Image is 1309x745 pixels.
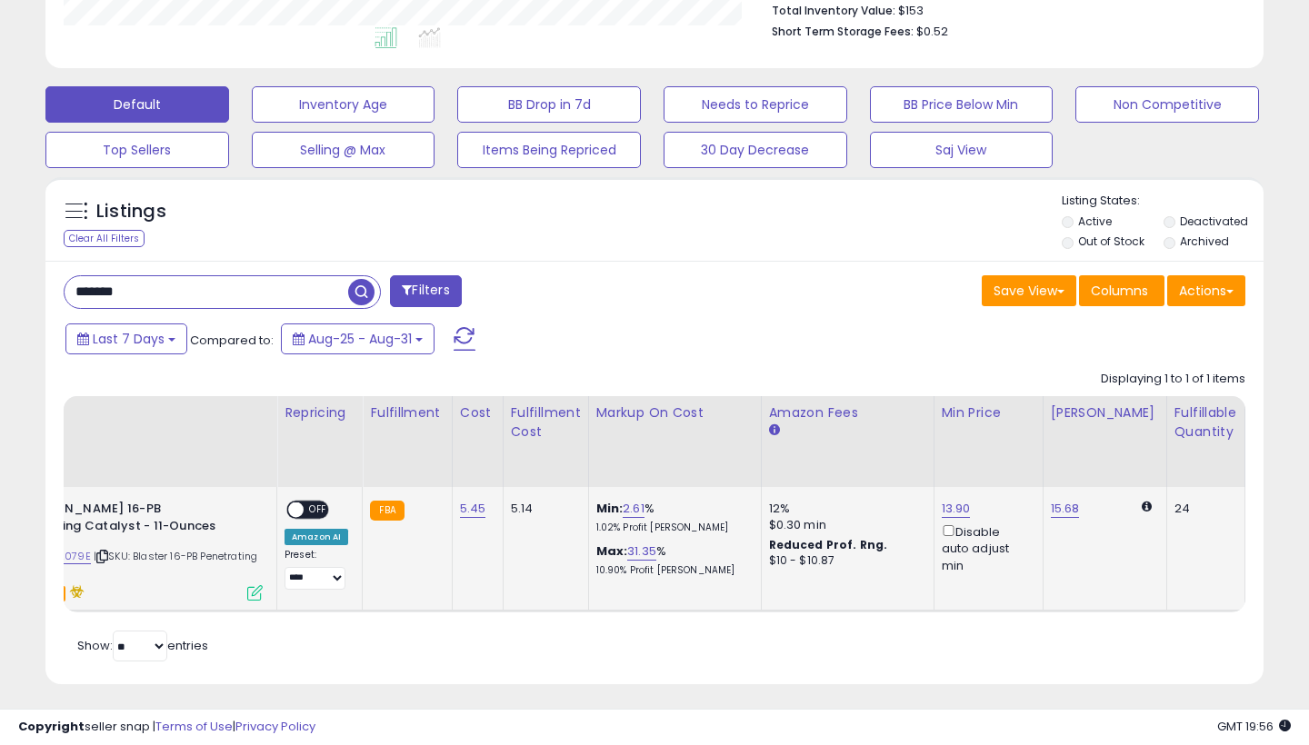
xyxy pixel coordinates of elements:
[285,403,355,422] div: Repricing
[769,403,926,422] div: Amazon Fees
[596,403,754,422] div: Markup on Cost
[252,132,435,168] button: Selling @ Max
[596,564,747,577] p: 10.90% Profit [PERSON_NAME]
[1180,214,1248,229] label: Deactivated
[769,537,888,552] b: Reduced Prof. Rng.
[596,500,624,517] b: Min:
[64,230,145,247] div: Clear All Filters
[1075,86,1259,123] button: Non Competitive
[942,521,1029,574] div: Disable auto adjust min
[285,529,348,545] div: Amazon AI
[588,396,761,487] th: The percentage added to the cost of goods (COGS) that forms the calculator for Min & Max prices.
[1174,403,1237,442] div: Fulfillable Quantity
[65,323,187,354] button: Last 7 Days
[65,585,85,598] i: hazardous material
[8,501,229,539] b: B'[PERSON_NAME] 16-PB Penetrating Catalyst - 11-Ounces
[235,718,315,735] a: Privacy Policy
[769,501,920,517] div: 12%
[1101,371,1245,388] div: Displaying 1 to 1 of 1 items
[596,543,747,577] div: %
[511,501,575,517] div: 5.14
[916,23,948,40] span: $0.52
[155,718,233,735] a: Terms of Use
[96,199,166,224] h5: Listings
[45,86,229,123] button: Default
[460,500,486,518] a: 5.45
[1078,233,1144,249] label: Out of Stock
[457,132,641,168] button: Items Being Repriced
[664,86,847,123] button: Needs to Reprice
[35,586,65,601] span: FBA
[18,719,315,736] div: seller snap | |
[1078,214,1112,229] label: Active
[942,500,971,518] a: 13.90
[370,501,404,521] small: FBA
[769,422,780,439] small: Amazon Fees.
[870,132,1054,168] button: Saj View
[457,86,641,123] button: BB Drop in 7d
[252,86,435,123] button: Inventory Age
[304,502,333,518] span: OFF
[1180,233,1229,249] label: Archived
[942,403,1035,422] div: Min Price
[1051,500,1080,518] a: 15.68
[769,553,920,569] div: $10 - $10.87
[1051,403,1159,422] div: [PERSON_NAME]
[1217,718,1291,735] span: 2025-09-8 19:56 GMT
[1079,275,1164,306] button: Columns
[1091,282,1148,300] span: Columns
[460,403,495,422] div: Cost
[190,332,274,349] span: Compared to:
[18,718,85,735] strong: Copyright
[1174,501,1231,517] div: 24
[308,330,412,348] span: Aug-25 - Aug-31
[596,501,747,534] div: %
[982,275,1076,306] button: Save View
[627,542,656,561] a: 31.35
[285,549,348,590] div: Preset:
[870,86,1054,123] button: BB Price Below Min
[511,403,581,442] div: Fulfillment Cost
[596,542,628,560] b: Max:
[93,330,165,348] span: Last 7 Days
[772,24,914,39] b: Short Term Storage Fees:
[1167,275,1245,306] button: Actions
[664,132,847,168] button: 30 Day Decrease
[769,517,920,533] div: $0.30 min
[1062,193,1264,210] p: Listing States:
[390,275,461,307] button: Filters
[370,403,444,422] div: Fulfillment
[596,521,747,534] p: 1.02% Profit [PERSON_NAME]
[623,500,645,518] a: 2.61
[772,3,895,18] b: Total Inventory Value:
[77,637,208,654] span: Show: entries
[281,323,435,354] button: Aug-25 - Aug-31
[45,132,229,168] button: Top Sellers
